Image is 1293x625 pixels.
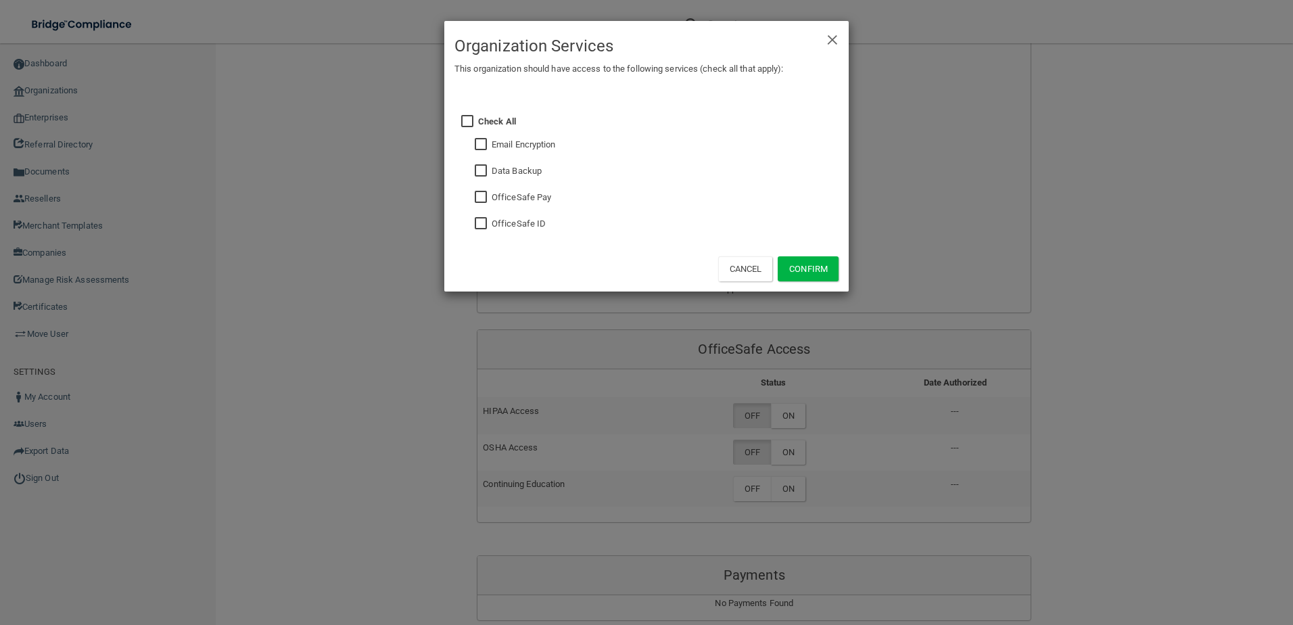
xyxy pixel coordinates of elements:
label: OfficeSafe ID [492,216,546,232]
span: × [826,24,839,51]
h4: Organization Services [454,31,839,61]
button: Confirm [778,256,839,281]
label: Data Backup [492,163,542,179]
label: Email Encryption [492,137,556,153]
p: This organization should have access to the following services (check all that apply): [454,61,839,77]
label: OfficeSafe Pay [492,189,551,206]
strong: Check All [478,116,516,126]
button: Cancel [718,256,773,281]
